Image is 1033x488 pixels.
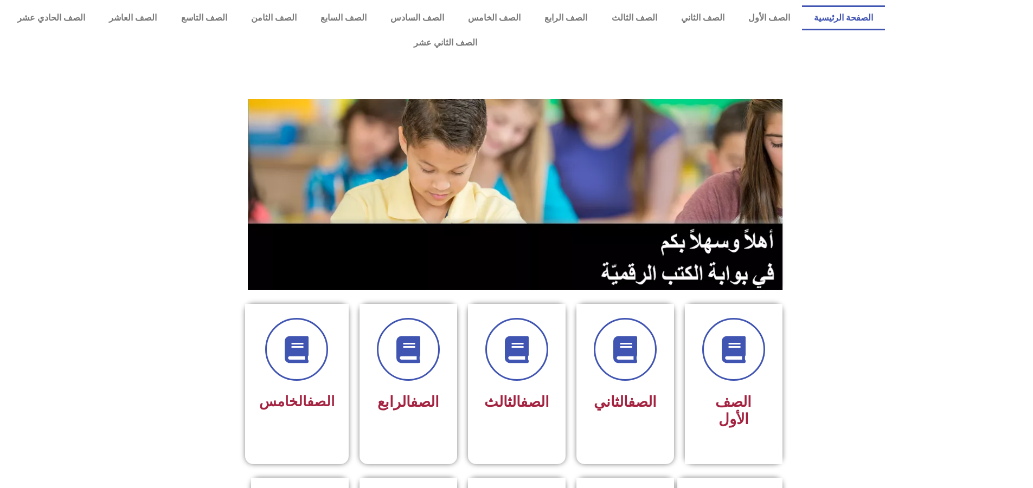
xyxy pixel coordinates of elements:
[521,393,549,411] a: الصف
[239,5,309,30] a: الصف الثامن
[378,5,456,30] a: الصف السادس
[715,393,752,428] span: الصف الأول
[484,393,549,411] span: الثالث
[259,393,335,409] span: الخامس
[309,5,378,30] a: الصف السابع
[169,5,239,30] a: الصف التاسع
[410,393,439,411] a: الصف
[5,30,885,55] a: الصف الثاني عشر
[736,5,802,30] a: الصف الأول
[532,5,599,30] a: الصف الرابع
[307,393,335,409] a: الصف
[456,5,532,30] a: الصف الخامس
[802,5,885,30] a: الصفحة الرئيسية
[5,5,97,30] a: الصف الحادي عشر
[669,5,736,30] a: الصف الثاني
[97,5,169,30] a: الصف العاشر
[377,393,439,411] span: الرابع
[594,393,657,411] span: الثاني
[628,393,657,411] a: الصف
[599,5,669,30] a: الصف الثالث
